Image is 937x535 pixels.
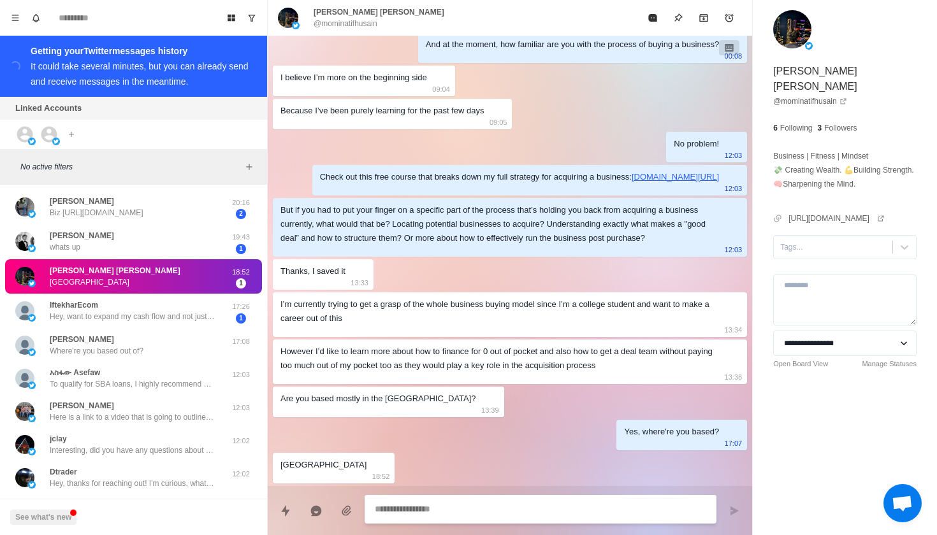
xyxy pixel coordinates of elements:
div: I believe I’m more on the beginning side [280,71,427,85]
p: [GEOGRAPHIC_DATA] [50,276,129,288]
div: It could take several minutes, but you can already send and receive messages in the meantime. [31,61,249,87]
button: Reply with AI [303,498,329,524]
p: 09:05 [490,115,507,129]
button: Add filters [242,159,257,175]
button: Show unread conversations [242,8,262,28]
p: [PERSON_NAME] [50,230,114,241]
p: whats up [50,241,80,253]
p: To qualify for SBA loans, I highly recommend having a minimum of $25,000 liquid allocated for the... [50,378,215,390]
button: Board View [221,8,242,28]
img: picture [805,42,813,50]
div: Because I’ve been purely learning for the past few days [280,104,484,118]
img: picture [28,348,36,356]
div: But if you had to put your finger on a specific part of the process that’s holding you back from ... [280,203,719,245]
p: 17:07 [725,436,743,450]
p: [PERSON_NAME] [PERSON_NAME] [50,265,180,276]
button: Menu [5,8,25,28]
button: Add reminder [716,5,742,31]
p: 13:38 [725,370,743,384]
img: picture [15,435,34,454]
p: 12:03 [725,182,743,196]
span: 1 [236,278,246,289]
p: 13:34 [725,323,743,337]
span: 1 [236,313,246,324]
p: 17:08 [225,336,257,347]
p: Hey, thanks for reaching out! I'm curious, what ultimately has you interested in acquiring a cash... [50,478,215,489]
div: Getting your Twitter messages history [31,43,252,59]
img: picture [15,197,34,217]
p: [PERSON_NAME] [PERSON_NAME] [314,6,444,18]
a: Open Board View [773,359,828,369]
div: However I’d like to learn more about how to finance for 0 out of pocket and also how to get a dea... [280,345,719,373]
p: 6 [773,122,778,134]
p: 00:08 [725,49,743,63]
p: 12:02 [225,469,257,480]
p: [PERSON_NAME] [50,400,114,411]
button: Add media [334,498,360,524]
img: picture [52,138,60,145]
div: Yes, where're you based? [624,425,719,439]
img: picture [28,280,36,287]
button: Send message [722,498,747,524]
div: No problem! [674,137,719,151]
p: [PERSON_NAME] [PERSON_NAME] [773,64,917,94]
p: 13:39 [481,403,499,417]
p: Interesting, did you have any questions about the business model? [50,445,215,456]
p: [PERSON_NAME] [50,334,114,345]
p: Hey, want to expand my cash flow and not just rely on my W-2 [50,311,215,322]
p: Dtrader [50,466,77,478]
span: 1 [236,244,246,254]
button: See what's new [10,510,76,525]
p: 12:03 [725,243,743,257]
p: Biz [URL][DOMAIN_NAME] [50,207,143,218]
img: picture [28,138,36,145]
p: @mominatifhusain [314,18,377,29]
div: And at the moment, how familiar are you with the process of buying a business? [426,38,719,52]
button: Add account [64,127,79,142]
p: Following [780,122,813,134]
a: [DOMAIN_NAME][URL] [632,172,719,182]
a: @mominatifhusain [773,96,847,107]
button: Pin [665,5,691,31]
div: Check out this free course that breaks down my full strategy for acquiring a business: [320,170,719,184]
button: Notifications [25,8,46,28]
p: Linked Accounts [15,102,82,115]
p: 12:02 [225,436,257,446]
img: picture [28,245,36,252]
img: picture [15,369,34,388]
img: picture [28,210,36,218]
p: 09:04 [432,82,450,96]
p: 19:43 [225,232,257,243]
img: picture [15,232,34,251]
p: 18:52 [372,469,390,483]
img: picture [15,402,34,421]
p: [PERSON_NAME] [50,196,114,207]
div: [GEOGRAPHIC_DATA] [280,458,367,472]
p: 3 [818,122,822,134]
p: Followers [824,122,857,134]
p: jclay [50,433,67,445]
p: Where're you based out of? [50,345,143,357]
a: Open chat [883,484,922,522]
img: picture [28,382,36,389]
p: 12:03 [225,403,257,413]
p: Here is a link to a video that is going to outline in more depth, what we do and how we can help,... [50,411,215,423]
img: picture [15,336,34,355]
img: picture [28,314,36,322]
p: 13:33 [351,276,368,290]
a: Manage Statuses [862,359,917,369]
p: 12:03 [725,148,743,162]
img: picture [15,301,34,320]
img: picture [292,22,300,29]
p: አስፋው Asefaw [50,367,100,378]
img: picture [28,415,36,422]
img: picture [773,10,811,48]
div: Are you based mostly in the [GEOGRAPHIC_DATA]? [280,392,476,406]
img: picture [278,8,298,28]
img: picture [28,481,36,489]
button: Mark as read [640,5,665,31]
p: 12:03 [225,369,257,380]
p: No active filters [20,161,242,173]
button: Archive [691,5,716,31]
div: Thanks, I saved it [280,264,345,278]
